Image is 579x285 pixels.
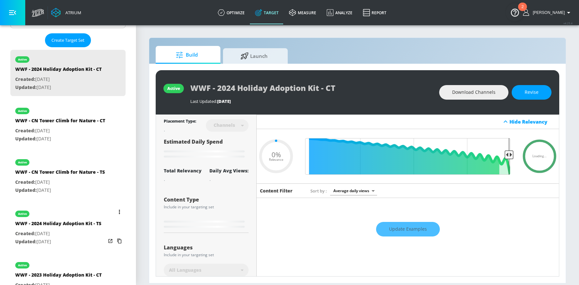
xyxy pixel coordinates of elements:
[229,48,279,64] span: Launch
[563,21,573,25] span: v 4.25.4
[18,58,27,61] div: active
[63,10,81,16] div: Atrium
[269,158,283,161] span: Relevance
[164,264,249,277] div: All Languages
[209,168,249,174] div: Daily Avg Views:
[15,136,37,142] span: Updated:
[15,230,101,238] p: [DATE]
[51,8,81,17] a: Atrium
[164,118,196,125] div: Placement Type:
[115,236,124,246] button: Copy Targeting Set Link
[15,238,101,246] p: [DATE]
[162,47,211,63] span: Build
[164,138,223,145] span: Estimated Daily Spend
[15,75,102,83] p: [DATE]
[164,168,202,174] div: Total Relevancy
[512,85,551,100] button: Revise
[169,267,201,273] span: All Languages
[15,84,37,90] span: Updated:
[250,1,284,24] a: Target
[164,205,249,209] div: Include in your targeting set
[45,33,91,47] button: Create Target Set
[15,230,35,236] span: Created:
[257,115,559,129] div: Hide Relevancy
[260,188,293,194] h6: Content Filter
[10,101,126,148] div: activeWWF - CN Tower Climb for Nature - CTCreated:[DATE]Updated:[DATE]
[15,169,105,178] div: WWF - CN Tower Climb for Nature - TS
[213,1,250,24] a: optimize
[310,188,327,194] span: Sort by
[15,66,102,75] div: WWF - 2024 Holiday Adoption Kit - CT
[358,1,392,24] a: Report
[10,153,126,199] div: activeWWF - CN Tower Climb for Nature - TSCreated:[DATE]Updated:[DATE]
[530,10,565,15] span: login as: amanda.cermak@zefr.com
[525,88,539,96] span: Revise
[15,187,37,193] span: Updated:
[521,7,524,15] div: 2
[164,138,249,160] div: Estimated Daily Spend
[15,178,105,186] p: [DATE]
[15,220,101,230] div: WWF - 2024 Holiday Adoption Kit - TS
[523,9,573,16] button: [PERSON_NAME]
[190,98,433,104] div: Last Updated:
[10,50,126,96] div: activeWWF - 2024 Holiday Adoption Kit - CTCreated:[DATE]Updated:[DATE]
[15,83,102,92] p: [DATE]
[15,135,105,143] p: [DATE]
[164,197,249,202] div: Content Type
[18,212,27,215] div: active
[272,151,281,158] span: 0%
[10,204,126,250] div: activeWWF - 2024 Holiday Adoption Kit - TSCreated:[DATE]Updated:[DATE]
[15,186,105,194] p: [DATE]
[302,138,514,175] input: Final Threshold
[15,272,102,281] div: WWF - 2023 Holiday Adoption Kit - CT
[439,85,508,100] button: Download Channels
[506,3,524,21] button: Open Resource Center, 2 new notifications
[164,253,249,257] div: Include in your targeting set
[15,127,35,134] span: Created:
[18,109,27,113] div: active
[532,155,547,158] span: Loading...
[330,186,377,195] div: Average daily views
[167,86,180,91] div: active
[15,76,35,82] span: Created:
[106,236,115,246] button: Open in new window
[217,98,231,104] span: [DATE]
[210,122,238,128] div: Channels
[18,161,27,164] div: active
[321,1,358,24] a: Analyze
[509,118,555,125] div: Hide Relevancy
[452,88,495,96] span: Download Channels
[15,127,105,135] p: [DATE]
[15,117,105,127] div: WWF - CN Tower Climb for Nature - CT
[15,179,35,185] span: Created:
[284,1,321,24] a: measure
[164,245,249,250] div: Languages
[18,264,27,267] div: active
[15,238,37,245] span: Updated:
[51,37,84,44] span: Create Target Set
